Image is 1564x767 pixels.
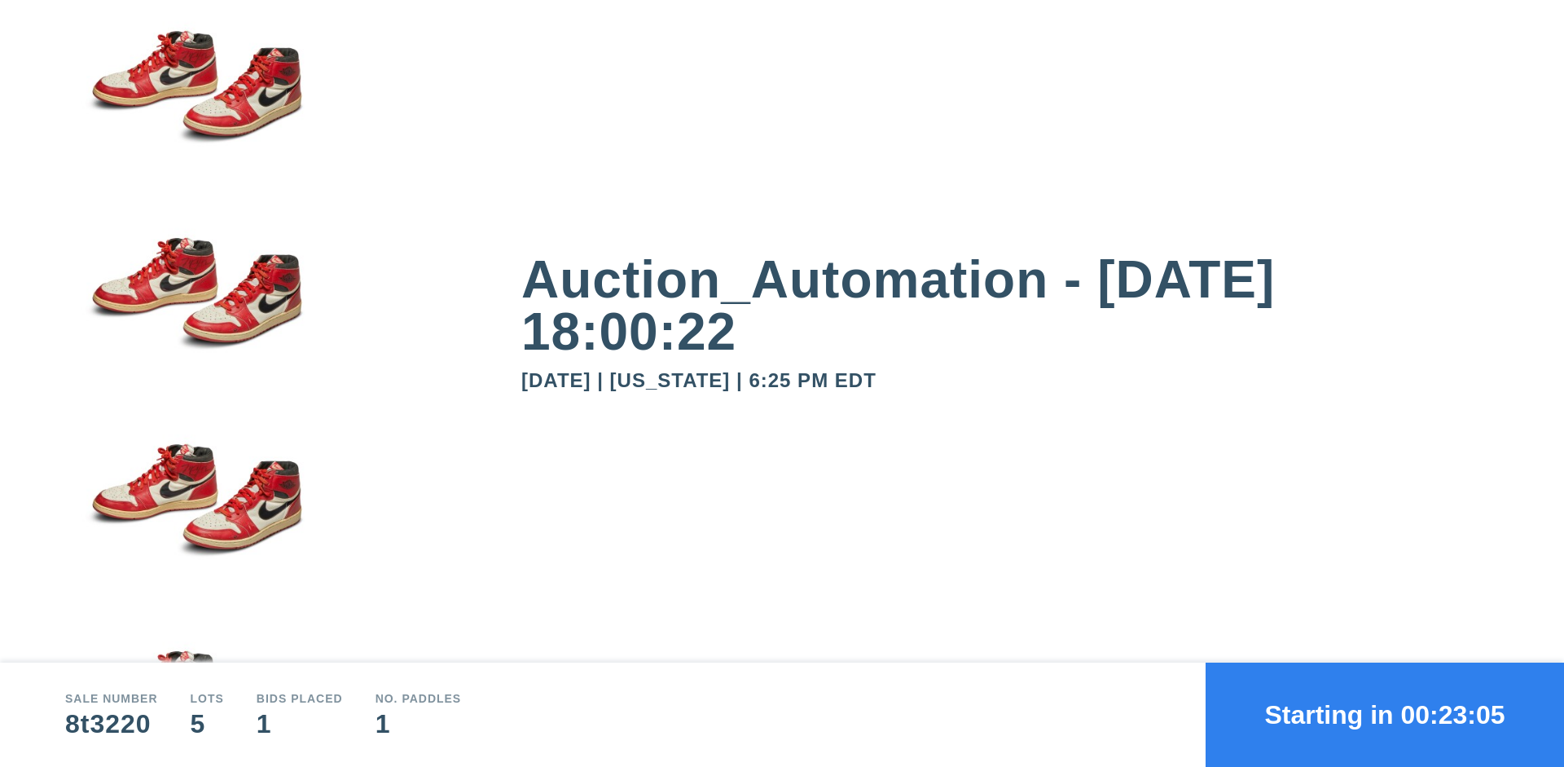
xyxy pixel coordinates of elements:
div: Auction_Automation - [DATE] 18:00:22 [521,253,1499,358]
div: 1 [257,711,343,737]
button: Starting in 00:23:05 [1206,663,1564,767]
img: small [65,207,326,414]
div: Sale number [65,693,158,704]
div: [DATE] | [US_STATE] | 6:25 PM EDT [521,371,1499,390]
img: small [65,413,326,620]
div: 5 [191,711,224,737]
div: Lots [191,693,224,704]
div: Bids Placed [257,693,343,704]
div: 8t3220 [65,711,158,737]
div: No. Paddles [376,693,462,704]
div: 1 [376,711,462,737]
